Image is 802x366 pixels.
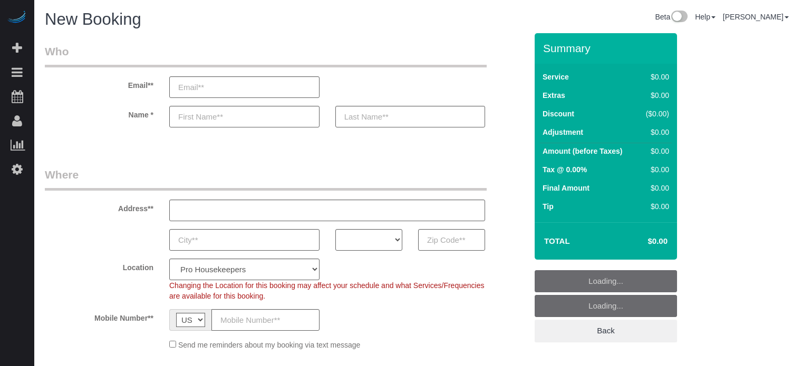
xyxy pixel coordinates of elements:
div: $0.00 [641,127,669,137]
input: Mobile Number** [211,309,320,331]
img: Automaid Logo [6,11,27,25]
label: Name * [37,106,161,120]
input: First Name** [169,106,320,127]
h3: Summary [543,42,672,54]
div: $0.00 [641,90,669,101]
div: $0.00 [641,72,669,82]
span: Send me reminders about my booking via text message [178,341,361,349]
label: Extras [543,90,565,101]
div: ($0.00) [641,108,669,119]
label: Adjustment [543,127,583,137]
label: Location [37,259,161,273]
div: $0.00 [641,164,669,175]
a: [PERSON_NAME] [723,13,789,21]
div: $0.00 [641,201,669,212]
label: Final Amount [543,183,590,193]
h4: $0.00 [616,237,668,246]
label: Service [543,72,569,82]
input: Last Name** [335,106,486,127]
a: Beta [655,13,688,21]
a: Help [695,13,716,21]
div: $0.00 [641,183,669,193]
input: Zip Code** [418,229,485,251]
label: Tip [543,201,554,212]
label: Tax @ 0.00% [543,164,587,175]
label: Discount [543,108,574,119]
strong: Total [544,236,570,245]
span: New Booking [45,10,141,28]
label: Amount (before Taxes) [543,146,622,156]
img: New interface [670,11,688,24]
span: Changing the Location for this booking may affect your schedule and what Services/Frequencies are... [169,281,484,300]
legend: Who [45,44,487,67]
a: Back [535,320,677,342]
div: $0.00 [641,146,669,156]
legend: Where [45,167,487,191]
label: Mobile Number** [37,309,161,323]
